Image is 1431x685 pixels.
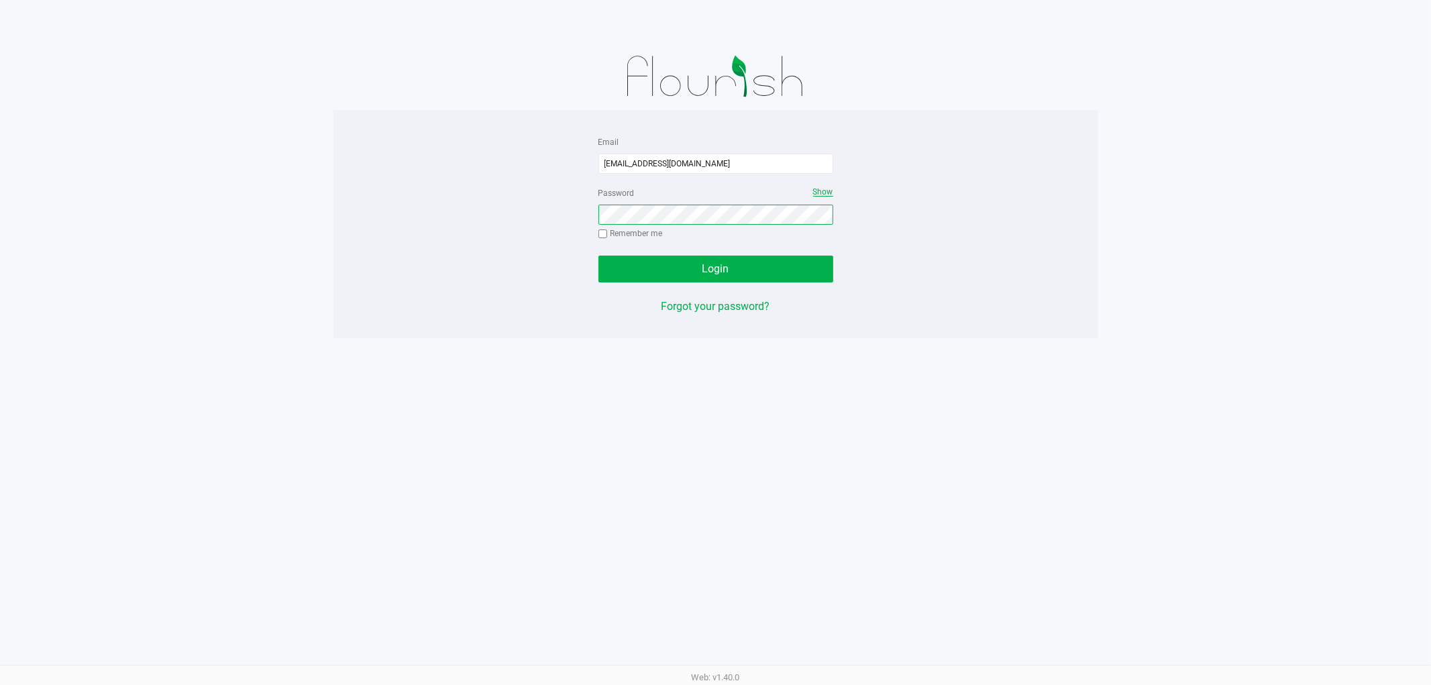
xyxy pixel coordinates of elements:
[598,136,619,148] label: Email
[661,299,770,315] button: Forgot your password?
[598,229,608,239] input: Remember me
[702,262,729,275] span: Login
[598,187,635,199] label: Password
[813,187,833,197] span: Show
[598,256,833,282] button: Login
[692,672,740,682] span: Web: v1.40.0
[598,227,663,240] label: Remember me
